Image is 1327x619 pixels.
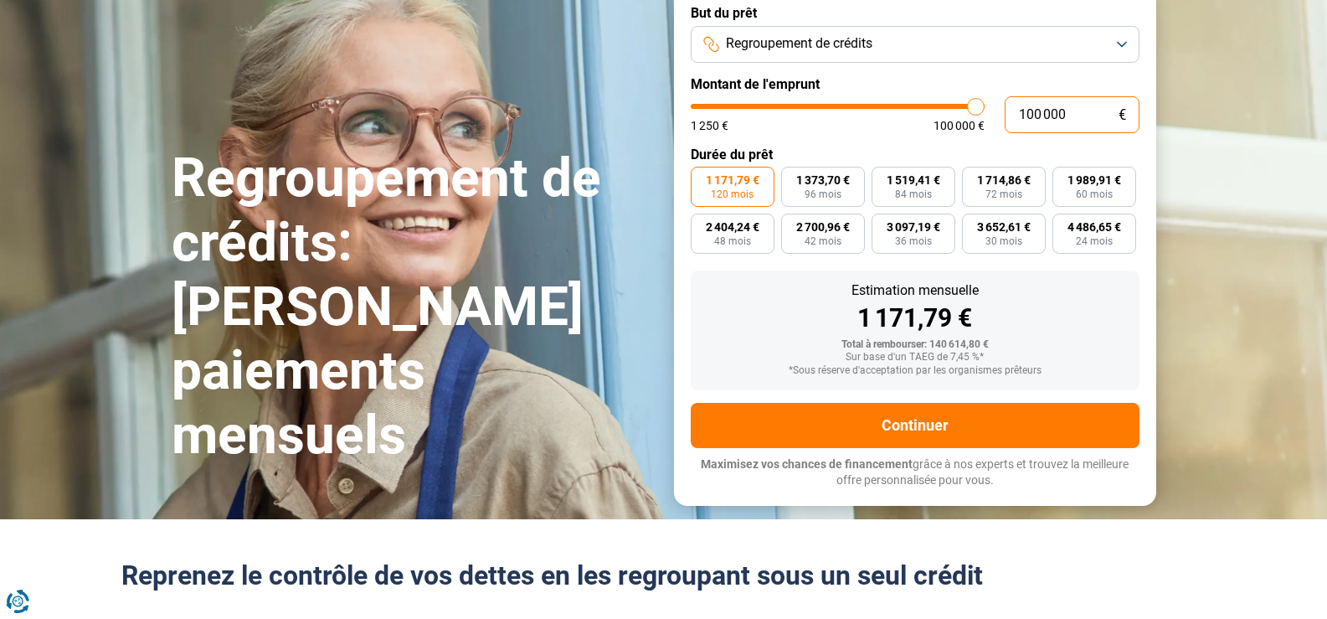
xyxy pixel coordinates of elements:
[895,236,932,246] span: 36 mois
[711,189,754,199] span: 120 mois
[691,403,1139,448] button: Continuer
[704,306,1126,331] div: 1 171,79 €
[691,147,1139,162] label: Durée du prêt
[887,174,940,186] span: 1 519,41 €
[934,120,985,132] span: 100 000 €
[805,236,841,246] span: 42 mois
[985,236,1022,246] span: 30 mois
[701,457,913,471] span: Maximisez vos chances de financement
[985,189,1022,199] span: 72 mois
[714,236,751,246] span: 48 mois
[172,147,654,468] h1: Regroupement de crédits: [PERSON_NAME] paiements mensuels
[726,34,872,53] span: Regroupement de crédits
[1119,108,1126,122] span: €
[704,352,1126,364] div: Sur base d'un TAEG de 7,45 %*
[706,174,759,186] span: 1 171,79 €
[895,189,932,199] span: 84 mois
[691,457,1139,489] p: grâce à nos experts et trouvez la meilleure offre personnalisée pour vous.
[796,174,850,186] span: 1 373,70 €
[1067,174,1121,186] span: 1 989,91 €
[1076,189,1113,199] span: 60 mois
[121,560,1206,591] h2: Reprenez le contrôle de vos dettes en les regroupant sous un seul crédit
[1076,236,1113,246] span: 24 mois
[691,120,728,132] span: 1 250 €
[691,5,1139,21] label: But du prêt
[887,221,940,233] span: 3 097,19 €
[704,339,1126,351] div: Total à rembourser: 140 614,80 €
[977,174,1031,186] span: 1 714,86 €
[691,76,1139,92] label: Montant de l'emprunt
[796,221,850,233] span: 2 700,96 €
[691,26,1139,63] button: Regroupement de crédits
[704,365,1126,377] div: *Sous réserve d'acceptation par les organismes prêteurs
[805,189,841,199] span: 96 mois
[977,221,1031,233] span: 3 652,61 €
[1067,221,1121,233] span: 4 486,65 €
[706,221,759,233] span: 2 404,24 €
[704,284,1126,297] div: Estimation mensuelle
